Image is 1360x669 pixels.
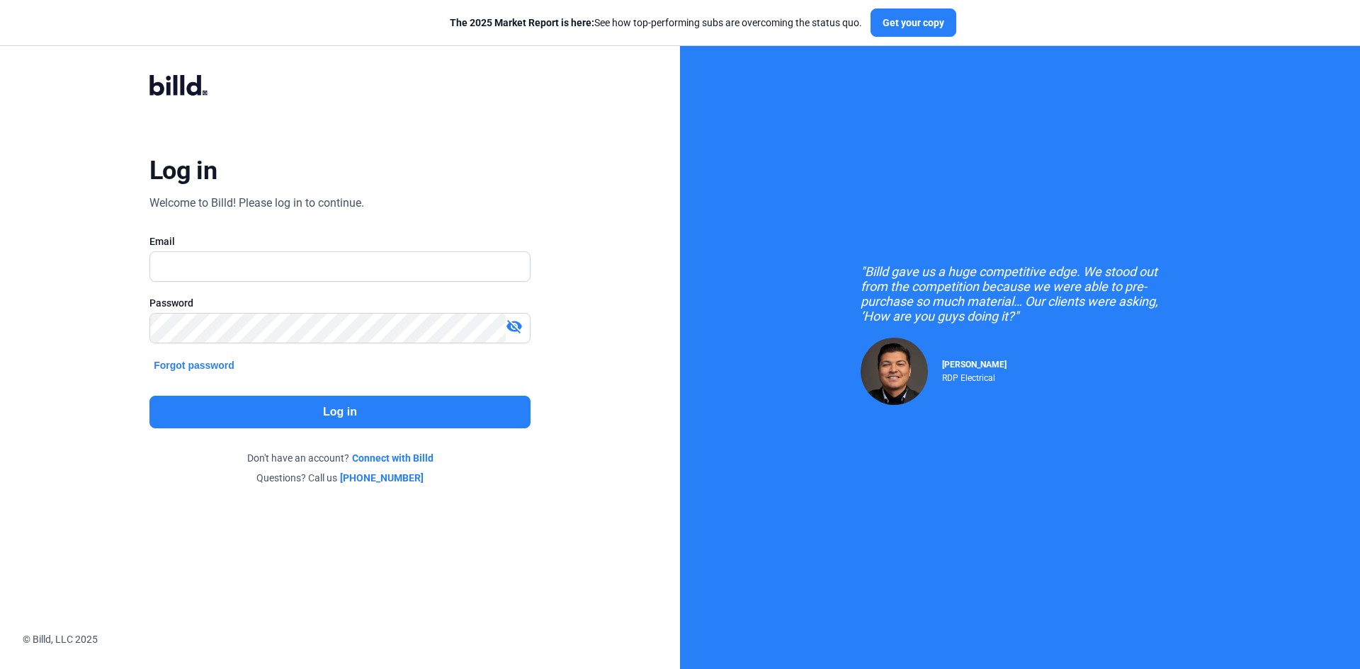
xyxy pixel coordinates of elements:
img: Raul Pacheco [861,338,928,405]
mat-icon: visibility_off [506,318,523,335]
div: Email [149,234,531,248]
div: See how top-performing subs are overcoming the status quo. [450,16,862,30]
div: Don't have an account? [149,451,531,465]
div: "Billd gave us a huge competitive edge. We stood out from the competition because we were able to... [861,264,1179,324]
div: Log in [149,155,217,186]
div: RDP Electrical [942,370,1007,383]
a: [PHONE_NUMBER] [340,471,424,485]
button: Log in [149,396,531,428]
span: [PERSON_NAME] [942,360,1007,370]
a: Connect with Billd [352,451,433,465]
div: Questions? Call us [149,471,531,485]
span: The 2025 Market Report is here: [450,17,594,28]
div: Welcome to Billd! Please log in to continue. [149,195,364,212]
button: Forgot password [149,358,239,373]
div: Password [149,296,531,310]
button: Get your copy [871,8,956,37]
